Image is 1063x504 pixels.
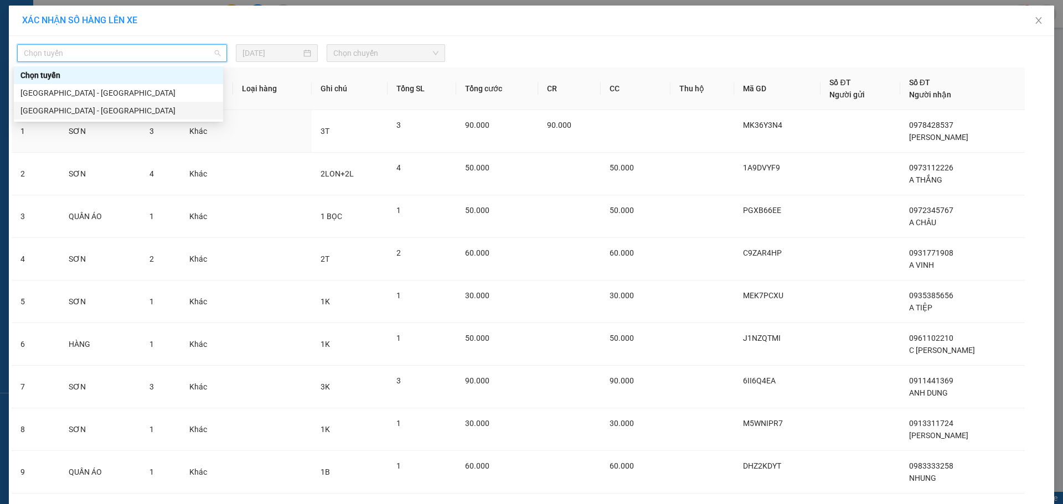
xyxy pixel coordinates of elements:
span: 50.000 [465,163,489,172]
td: Khác [180,366,234,408]
td: 7 [12,366,60,408]
th: Tổng SL [388,67,456,110]
div: Hà Nội - Quảng Bình [14,102,223,119]
div: Chọn tuyến [14,66,223,84]
span: 60.000 [610,461,634,470]
span: 50.000 [610,163,634,172]
span: 50.000 [610,206,634,215]
td: SƠN [60,280,141,323]
span: 3 [396,376,401,385]
th: Loại hàng [233,67,312,110]
span: PGXB66EE [743,206,781,215]
span: 0972345767 [909,206,953,215]
span: DHZ2KDYT [743,461,781,470]
span: 1B [321,467,330,476]
span: 90.000 [547,121,571,129]
span: 30.000 [465,291,489,300]
span: 2T [321,254,329,263]
span: 2LON+2L [321,169,354,178]
span: 1 [149,297,154,306]
span: 50.000 [610,334,634,342]
td: QUẦN ÁO [60,195,141,238]
td: SƠN [60,238,141,280]
span: [PERSON_NAME] [909,133,968,142]
span: 3 [149,127,154,136]
span: 2 [149,254,154,263]
span: 1 [149,340,154,349]
td: Khác [180,110,234,153]
input: 13/08/2025 [242,47,301,59]
span: Chọn tuyến [24,45,220,61]
td: Khác [180,408,234,451]
td: Khác [180,280,234,323]
span: 0911441369 [909,376,953,385]
span: J1NZQTMI [743,334,781,342]
span: 1K [321,340,330,349]
span: 0913311724 [909,419,953,428]
span: 3 [396,121,401,129]
th: CR [538,67,601,110]
span: 0978428537 [909,121,953,129]
span: 3T [321,127,329,136]
td: SƠN [60,110,141,153]
span: 1 [396,206,401,215]
span: 1 [396,461,401,470]
td: HÀNG [60,323,141,366]
span: 1K [321,425,330,434]
span: 1 [396,291,401,300]
span: C9ZAR4HP [743,248,782,257]
td: SƠN [60,153,141,195]
span: 0973112226 [909,163,953,172]
td: SƠN [60,408,141,451]
span: 4 [149,169,154,178]
span: 3 [149,382,154,391]
td: Khác [180,323,234,366]
span: A VINH [909,261,934,269]
td: 6 [12,323,60,366]
th: STT [12,67,60,110]
span: 0931771908 [909,248,953,257]
span: NHUNG [909,474,936,482]
td: 5 [12,280,60,323]
div: Quảng Bình - Hà Nội [14,84,223,102]
th: Thu hộ [670,67,734,110]
td: Khác [180,195,234,238]
td: 2 [12,153,60,195]
td: Khác [180,153,234,195]
span: 4 [396,163,401,172]
span: 90.000 [465,121,489,129]
span: 90.000 [610,376,634,385]
span: 3K [321,382,330,391]
td: SƠN [60,366,141,408]
span: 1 BỌC [321,212,342,221]
span: 60.000 [465,248,489,257]
span: 1 [149,425,154,434]
span: M5WNIPR7 [743,419,783,428]
th: Tổng cước [456,67,538,110]
td: 4 [12,238,60,280]
span: 1 [149,467,154,476]
span: 90.000 [465,376,489,385]
span: Số ĐT [909,78,930,87]
span: Chọn chuyến [333,45,438,61]
span: close [1034,16,1043,25]
span: 1 [396,419,401,428]
span: 1K [321,297,330,306]
span: 1 [396,334,401,342]
span: A TIỆP [909,303,932,312]
td: 3 [12,195,60,238]
span: 30.000 [610,419,634,428]
span: MK36Y3N4 [743,121,782,129]
td: 8 [12,408,60,451]
span: 60.000 [465,461,489,470]
span: 60.000 [610,248,634,257]
span: A CHÂU [909,218,936,227]
button: Close [1023,6,1054,37]
div: [GEOGRAPHIC_DATA] - [GEOGRAPHIC_DATA] [20,87,216,99]
span: 0961102210 [909,334,953,342]
span: Người nhận [909,90,951,99]
span: A THẮNG [909,175,942,184]
td: Khác [180,451,234,493]
span: 1 [149,212,154,221]
span: MEK7PCXU [743,291,783,300]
